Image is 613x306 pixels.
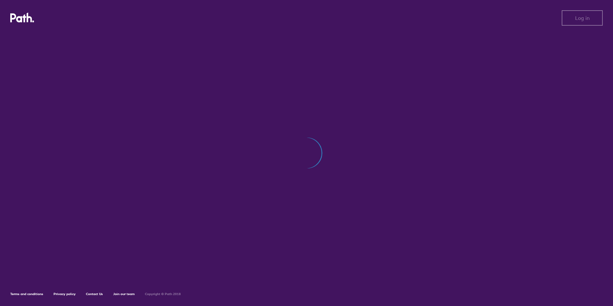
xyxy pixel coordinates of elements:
[145,292,181,296] h6: Copyright © Path 2018
[86,292,103,296] a: Contact Us
[10,292,43,296] a: Terms and conditions
[575,15,590,21] span: Log in
[113,292,135,296] a: Join our team
[562,10,603,26] button: Log in
[54,292,76,296] a: Privacy policy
